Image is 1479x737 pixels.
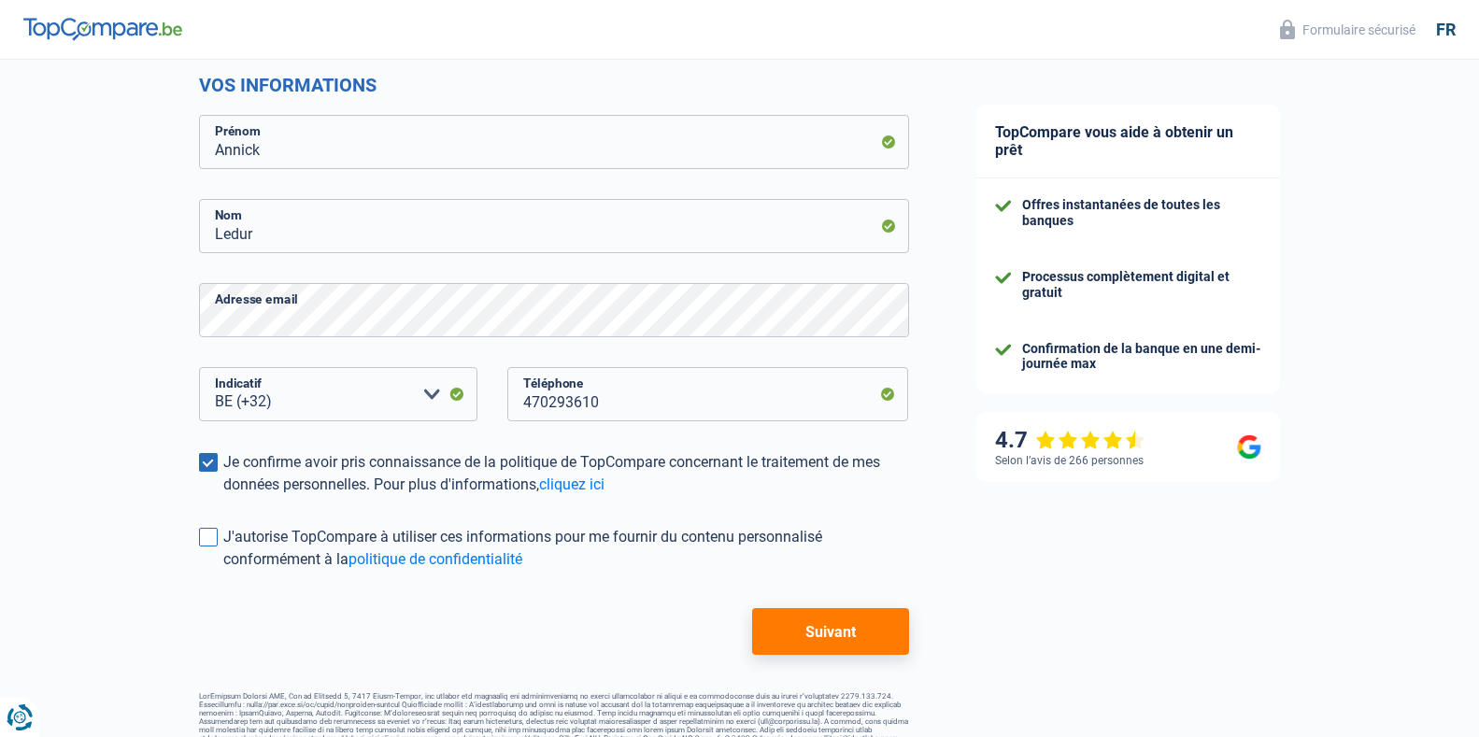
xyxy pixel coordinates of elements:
[223,526,909,571] div: J'autorise TopCompare à utiliser ces informations pour me fournir du contenu personnalisé conform...
[976,105,1280,178] div: TopCompare vous aide à obtenir un prêt
[5,497,6,498] img: Advertisement
[995,427,1145,454] div: 4.7
[1022,269,1261,301] div: Processus complètement digital et gratuit
[507,367,909,421] input: 401020304
[1436,20,1456,40] div: fr
[223,451,909,496] div: Je confirme avoir pris connaissance de la politique de TopCompare concernant le traitement de mes...
[995,454,1144,467] div: Selon l’avis de 266 personnes
[1022,341,1261,373] div: Confirmation de la banque en une demi-journée max
[1022,197,1261,229] div: Offres instantanées de toutes les banques
[23,18,182,40] img: TopCompare Logo
[1269,14,1427,45] button: Formulaire sécurisé
[348,550,522,568] a: politique de confidentialité
[199,74,909,96] h2: Vos informations
[752,608,908,655] button: Suivant
[539,475,604,493] a: cliquez ici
